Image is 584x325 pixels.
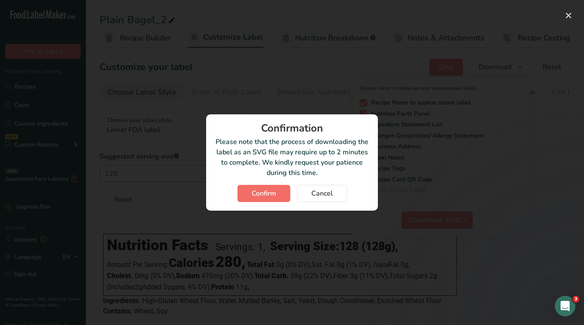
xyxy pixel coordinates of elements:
[311,188,333,199] span: Cancel
[252,188,276,199] span: Confirm
[555,296,575,316] iframe: Intercom live chat
[572,296,579,303] span: 3
[297,185,347,202] button: Cancel
[215,123,369,133] div: Confirmation
[215,137,369,178] p: Please note that the process of downloading the label as an SVG file may require up to 2 minutes ...
[237,185,290,202] button: Confirm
